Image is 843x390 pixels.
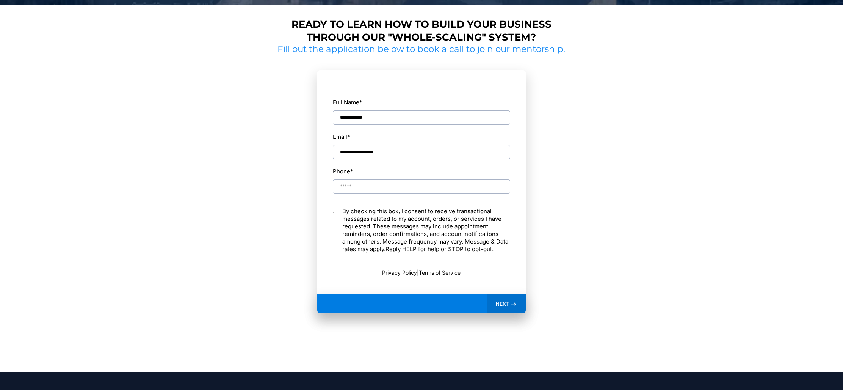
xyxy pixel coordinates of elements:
[342,208,510,253] p: By checking this box, I consent to receive transactional messages related to my account, orders, ...
[382,269,417,276] a: Privacy Policy
[496,300,509,307] span: NEXT
[291,18,552,43] strong: Ready to learn how to build your business through our "whole-scaling" system?
[333,166,510,176] label: Phone
[333,269,510,277] p: |
[275,44,568,55] h2: Fill out the application below to book a call to join our mentorship.
[419,269,461,276] a: Terms of Service
[333,97,510,107] label: Full Name
[333,132,350,142] label: Email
